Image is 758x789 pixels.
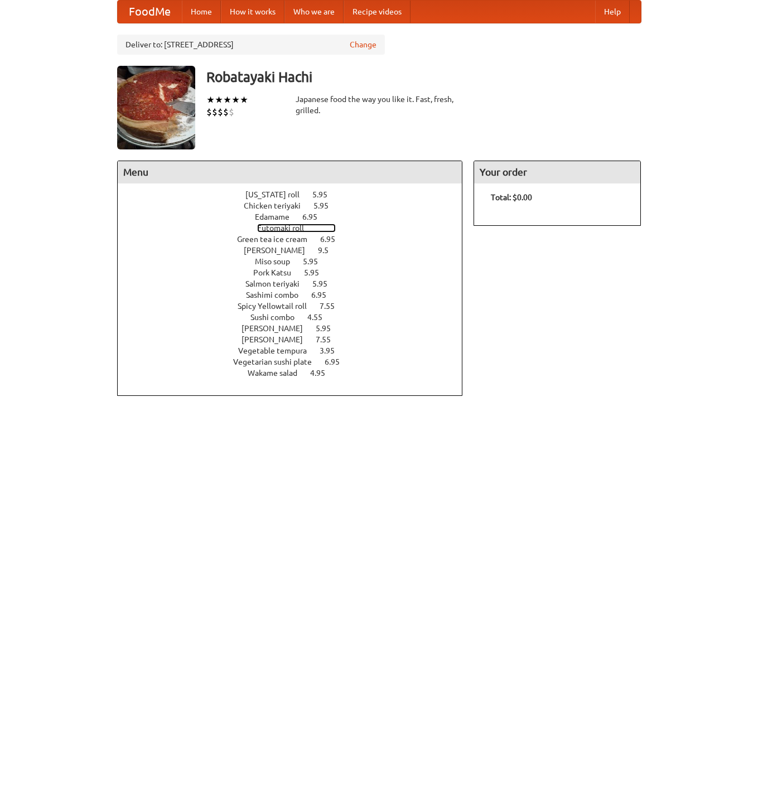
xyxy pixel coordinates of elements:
span: 5.95 [312,190,339,199]
span: 6.95 [302,212,329,221]
a: Green tea ice cream 6.95 [237,235,356,244]
span: 9.5 [318,246,340,255]
h4: Your order [474,161,640,183]
li: $ [223,106,229,118]
span: 7.55 [316,335,342,344]
a: [US_STATE] roll 5.95 [245,190,348,199]
span: Futomaki roll [257,224,315,233]
a: Help [595,1,630,23]
a: Vegetarian sushi plate 6.95 [233,357,360,366]
span: Chicken teriyaki [244,201,312,210]
a: [PERSON_NAME] 9.5 [244,246,349,255]
a: Who we are [284,1,344,23]
img: angular.jpg [117,66,195,149]
li: $ [229,106,234,118]
span: Edamame [255,212,301,221]
span: [PERSON_NAME] [242,335,314,344]
span: Sashimi combo [246,291,310,299]
li: $ [206,106,212,118]
span: Pork Katsu [253,268,302,277]
span: 3.95 [320,346,346,355]
li: ★ [215,94,223,106]
li: ★ [231,94,240,106]
span: Sushi combo [250,313,306,322]
span: [PERSON_NAME] [242,324,314,333]
span: 5.95 [312,279,339,288]
span: Vegetable tempura [238,346,318,355]
span: Green tea ice cream [237,235,318,244]
li: $ [212,106,218,118]
a: [PERSON_NAME] 7.55 [242,335,351,344]
span: 7.55 [320,302,346,311]
b: Total: $0.00 [491,193,532,202]
span: 5.95 [303,257,329,266]
span: 5.95 [313,201,340,210]
span: Salmon teriyaki [245,279,311,288]
span: [PERSON_NAME] [244,246,316,255]
span: 5.95 [304,268,330,277]
a: Edamame 6.95 [255,212,338,221]
span: 4.55 [307,313,334,322]
span: 6.95 [320,235,346,244]
span: [US_STATE] roll [245,190,311,199]
h4: Menu [118,161,462,183]
a: How it works [221,1,284,23]
li: ★ [206,94,215,106]
a: Salmon teriyaki 5.95 [245,279,348,288]
a: Sashimi combo 6.95 [246,291,347,299]
a: Change [350,39,376,50]
div: Deliver to: [STREET_ADDRESS] [117,35,385,55]
a: Vegetable tempura 3.95 [238,346,355,355]
span: Wakame salad [248,369,308,377]
span: Vegetarian sushi plate [233,357,323,366]
a: Sushi combo 4.55 [250,313,343,322]
a: Pork Katsu 5.95 [253,268,340,277]
a: Chicken teriyaki 5.95 [244,201,349,210]
span: 5.95 [316,324,342,333]
li: ★ [240,94,248,106]
h3: Robatayaki Hachi [206,66,641,88]
span: Spicy Yellowtail roll [238,302,318,311]
div: Japanese food the way you like it. Fast, fresh, grilled. [296,94,463,116]
a: Recipe videos [344,1,411,23]
span: Miso soup [255,257,301,266]
a: FoodMe [118,1,182,23]
a: [PERSON_NAME] 5.95 [242,324,351,333]
li: $ [218,106,223,118]
a: Wakame salad 4.95 [248,369,346,377]
span: 4.95 [310,369,336,377]
a: Miso soup 5.95 [255,257,339,266]
span: 6.95 [325,357,351,366]
li: ★ [223,94,231,106]
a: Spicy Yellowtail roll 7.55 [238,302,355,311]
a: Futomaki roll [257,224,336,233]
a: Home [182,1,221,23]
span: 6.95 [311,291,337,299]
